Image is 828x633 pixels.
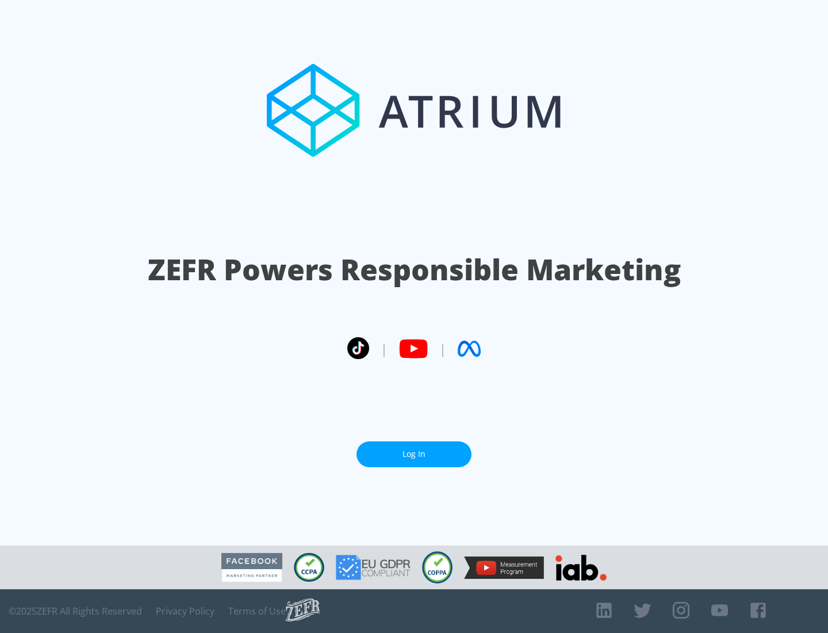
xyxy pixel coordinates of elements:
h1: ZEFR Powers Responsible Marketing [148,250,681,289]
img: YouTube Measurement Program [464,556,544,579]
img: CCPA Compliant [294,553,324,582]
img: GDPR Compliant [336,555,411,580]
img: Facebook Marketing Partner [221,553,282,582]
span: | [439,340,446,357]
img: COPPA Compliant [422,551,453,584]
span: © 2025 ZEFR All Rights Reserved [9,605,142,617]
a: Terms of Use [228,605,286,617]
a: Log In [356,441,471,467]
a: Privacy Policy [156,605,214,617]
img: IAB [555,555,607,581]
span: | [381,340,388,357]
